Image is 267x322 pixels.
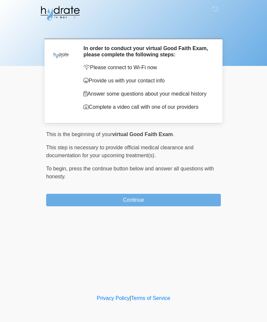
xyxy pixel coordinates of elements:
p: Answer some questions about your medical history [83,90,211,98]
img: Agent Avatar [51,45,71,65]
a: | [130,295,131,301]
span: . [173,132,174,137]
p: Complete a video call with one of our providers [83,103,211,111]
a: Terms of Service [131,295,170,301]
h1: ‎ ‎ ‎ [41,24,226,36]
img: Hydrate IV Bar - Fort Collins Logo [40,5,80,21]
span: This is the beginning of your [46,132,112,137]
button: Continue [46,194,221,206]
h2: In order to conduct your virtual Good Faith Exam, please complete the following steps: [83,45,211,58]
span: This step is necessary to provide official medical clearance and documentation for your upcoming ... [46,145,193,158]
p: Please connect to Wi-Fi now [83,64,211,72]
strong: virtual Good Faith Exam [112,132,173,137]
a: Privacy Policy [97,295,130,301]
p: Provide us with your contact info [83,77,211,85]
span: To begin, [46,166,69,171]
span: press the continue button below and answer all questions with honesty. [46,166,214,179]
